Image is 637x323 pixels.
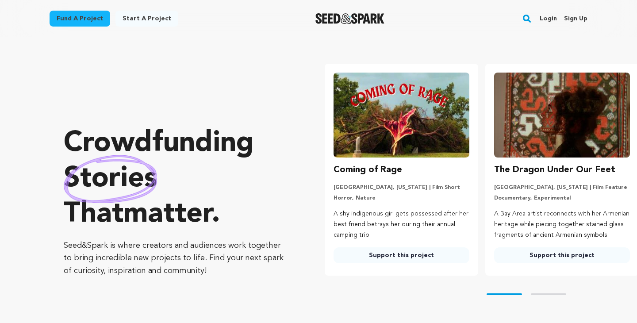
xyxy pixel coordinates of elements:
[334,209,469,240] p: A shy indigenous girl gets possessed after her best friend betrays her during their annual campin...
[564,12,587,26] a: Sign up
[334,73,469,158] img: Coming of Rage image
[315,13,385,24] img: Seed&Spark Logo Dark Mode
[494,195,630,202] p: Documentary, Experimental
[494,209,630,240] p: A Bay Area artist reconnects with her Armenian heritage while piecing together stained glass frag...
[50,11,110,27] a: Fund a project
[315,13,385,24] a: Seed&Spark Homepage
[334,247,469,263] a: Support this project
[334,163,402,177] h3: Coming of Rage
[540,12,557,26] a: Login
[64,155,157,203] img: hand sketched image
[494,247,630,263] a: Support this project
[123,200,211,229] span: matter
[64,239,289,277] p: Seed&Spark is where creators and audiences work together to bring incredible new projects to life...
[494,73,630,158] img: The Dragon Under Our Feet image
[334,195,469,202] p: Horror, Nature
[115,11,178,27] a: Start a project
[334,184,469,191] p: [GEOGRAPHIC_DATA], [US_STATE] | Film Short
[494,184,630,191] p: [GEOGRAPHIC_DATA], [US_STATE] | Film Feature
[64,126,289,232] p: Crowdfunding that .
[494,163,615,177] h3: The Dragon Under Our Feet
